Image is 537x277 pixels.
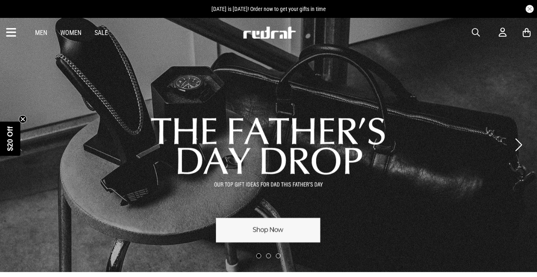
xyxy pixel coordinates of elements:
[19,115,27,123] button: Close teaser
[242,26,296,39] img: Redrat logo
[35,29,47,37] a: Men
[60,29,81,37] a: Women
[513,136,524,154] button: Next slide
[95,29,108,37] a: Sale
[211,6,326,12] span: [DATE] is [DATE]! Order now to get your gifts in time
[6,126,14,151] span: $20 Off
